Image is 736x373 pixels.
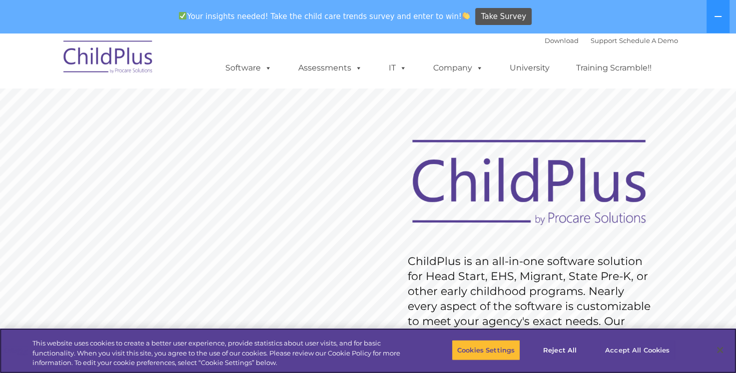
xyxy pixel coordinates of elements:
div: This website uses cookies to create a better user experience, provide statistics about user visit... [32,338,405,368]
button: Cookies Settings [452,339,520,360]
img: 👏 [462,12,470,19]
a: Software [215,58,282,78]
a: IT [379,58,417,78]
span: Take Survey [481,8,526,25]
a: Support [591,36,617,44]
img: ChildPlus by Procare Solutions [58,33,158,83]
a: Training Scramble!! [566,58,662,78]
font: | [545,36,678,44]
rs-layer: ChildPlus is an all-in-one software solution for Head Start, EHS, Migrant, State Pre-K, or other ... [408,254,656,359]
a: Download [545,36,579,44]
a: Schedule A Demo [619,36,678,44]
a: University [500,58,560,78]
button: Close [709,339,731,361]
button: Accept All Cookies [600,339,675,360]
img: ✅ [179,12,186,19]
button: Reject All [529,339,591,360]
a: Company [423,58,493,78]
a: Take Survey [475,8,532,25]
a: Assessments [288,58,372,78]
span: Your insights needed! Take the child care trends survey and enter to win! [175,6,474,26]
